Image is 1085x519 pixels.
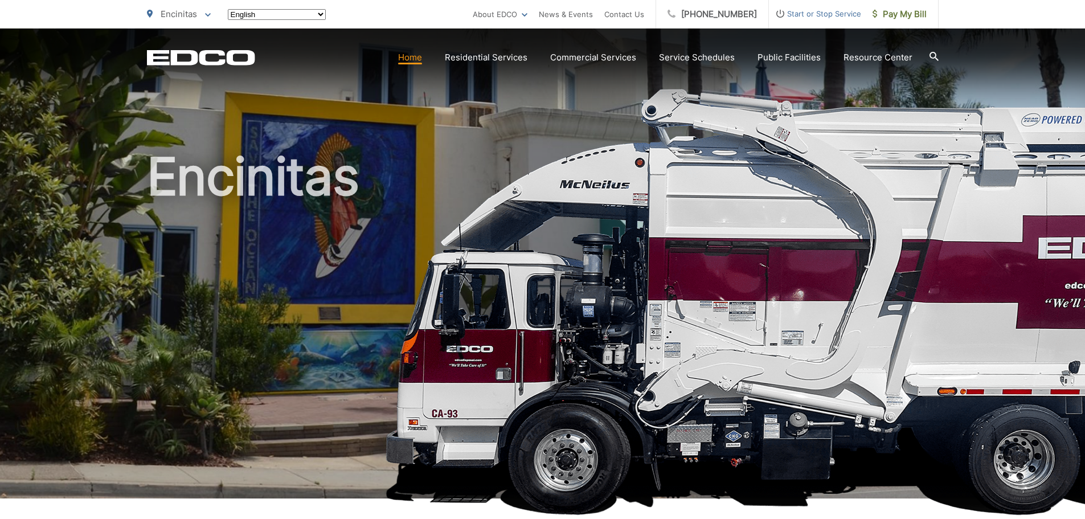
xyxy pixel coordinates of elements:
[473,7,527,21] a: About EDCO
[659,51,735,64] a: Service Schedules
[445,51,527,64] a: Residential Services
[758,51,821,64] a: Public Facilities
[398,51,422,64] a: Home
[539,7,593,21] a: News & Events
[550,51,636,64] a: Commercial Services
[161,9,197,19] span: Encinitas
[604,7,644,21] a: Contact Us
[147,148,939,509] h1: Encinitas
[228,9,326,20] select: Select a language
[844,51,912,64] a: Resource Center
[873,7,927,21] span: Pay My Bill
[147,50,255,66] a: EDCD logo. Return to the homepage.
